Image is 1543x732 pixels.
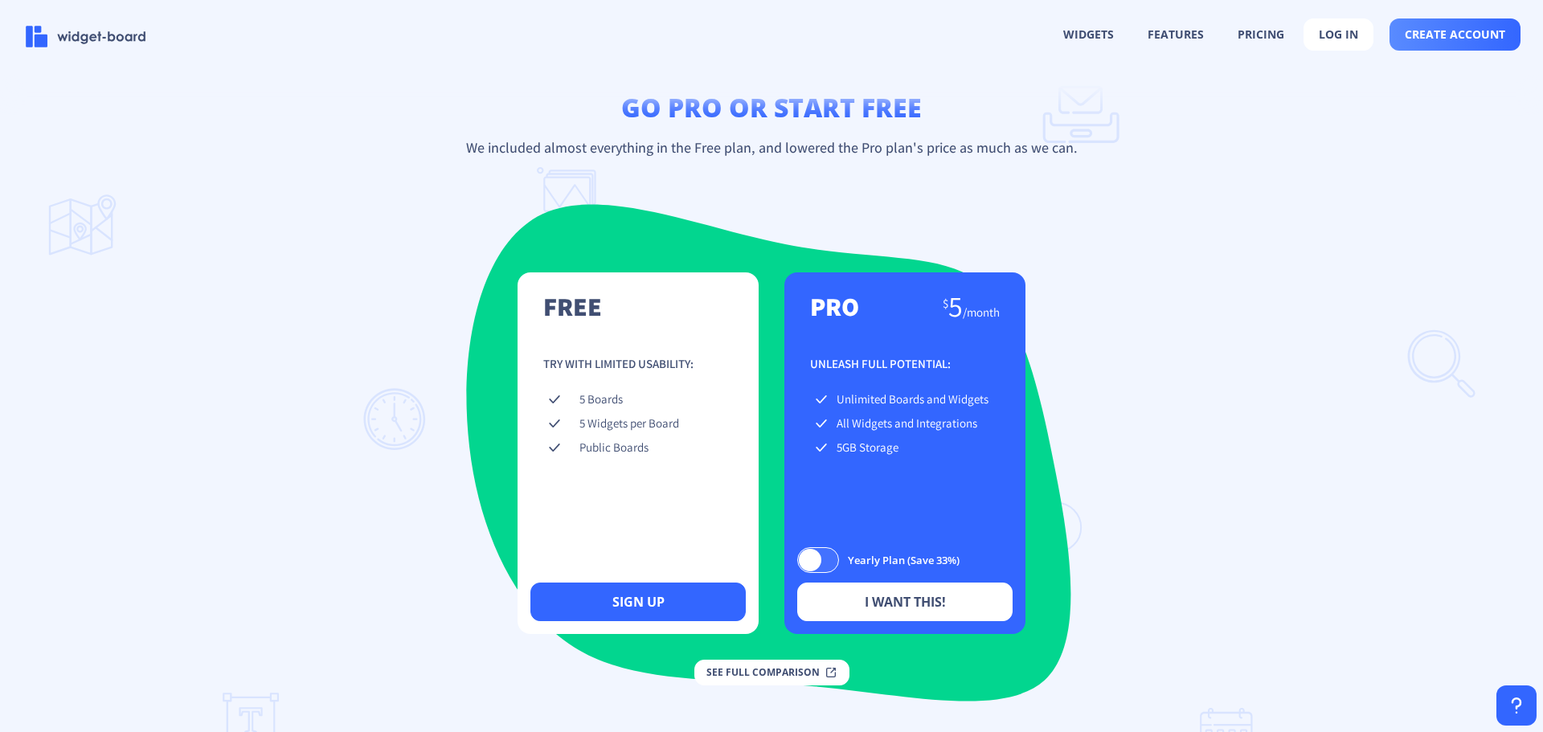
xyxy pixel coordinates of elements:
[1390,18,1520,51] button: create account
[694,660,849,685] button: see full comparison
[810,356,1000,372] div: Unleash full potential:
[576,412,733,436] td: 5 Widgets per Board
[967,305,1000,320] span: month
[797,583,1013,621] button: i want this!
[810,298,859,314] div: pro
[833,412,1000,436] td: All Widgets and Integrations
[1405,28,1505,41] span: create account
[1223,19,1299,50] button: pricing
[26,26,146,47] img: logo-name.svg
[833,436,1000,460] td: 5GB Storage
[839,550,960,570] span: Yearly Plan (Save 33%)
[948,287,963,325] span: 5
[943,296,948,311] span: $
[530,583,746,621] button: sign up
[1304,18,1373,51] button: log in
[1049,19,1128,50] button: widgets
[543,356,733,372] div: Try with limited usability:
[543,298,602,314] div: free
[576,388,733,412] td: 5 Boards
[576,436,733,460] td: Public Boards
[1133,19,1218,50] button: features
[833,388,1000,412] td: Unlimited Boards and Widgets
[963,305,1000,320] span: /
